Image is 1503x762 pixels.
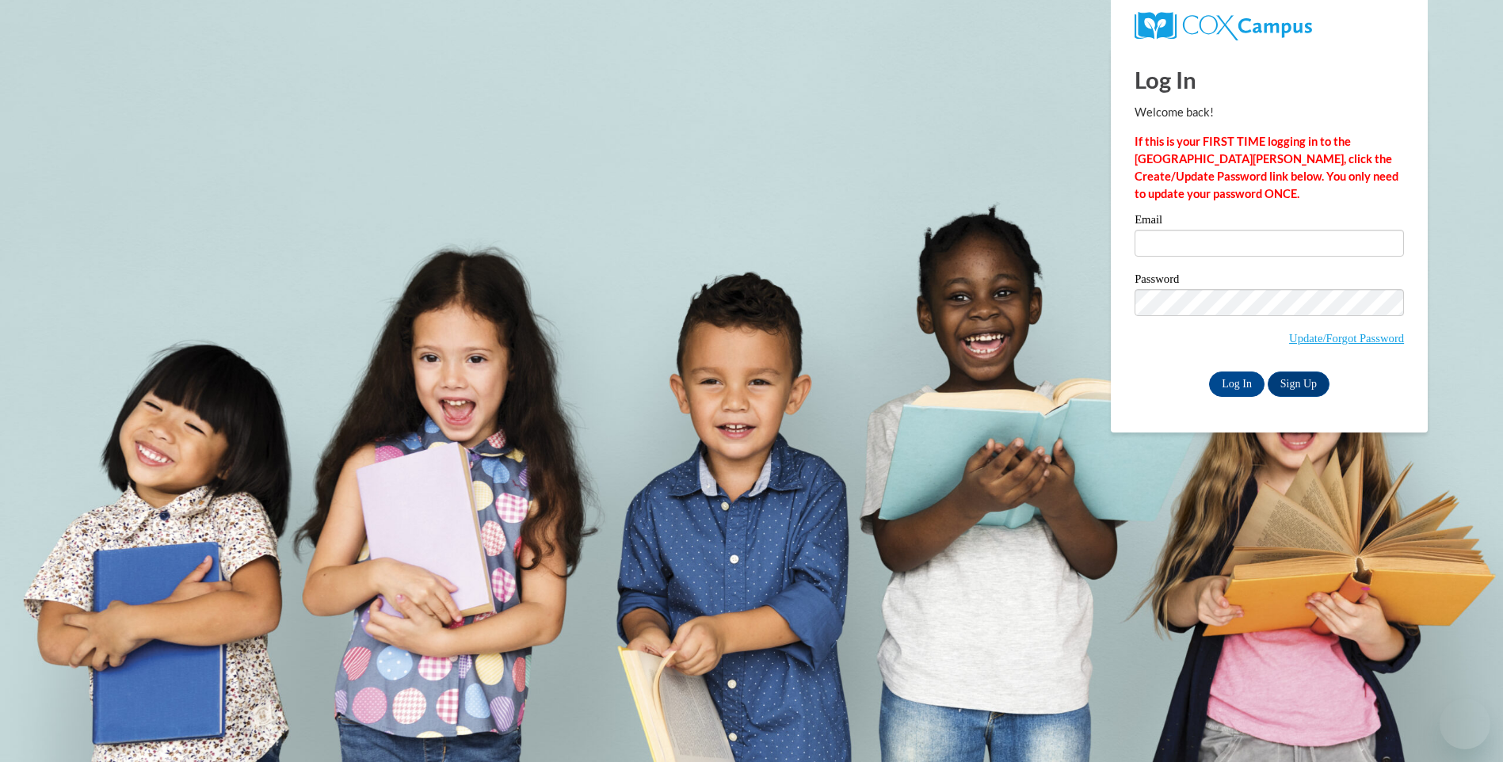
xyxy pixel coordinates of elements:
[1135,273,1404,289] label: Password
[1135,12,1312,40] img: COX Campus
[1135,12,1404,40] a: COX Campus
[1135,63,1404,96] h1: Log In
[1268,371,1329,397] a: Sign Up
[1440,699,1490,749] iframe: Button to launch messaging window
[1135,214,1404,230] label: Email
[1135,104,1404,121] p: Welcome back!
[1289,332,1404,345] a: Update/Forgot Password
[1135,135,1398,200] strong: If this is your FIRST TIME logging in to the [GEOGRAPHIC_DATA][PERSON_NAME], click the Create/Upd...
[1209,371,1265,397] input: Log In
